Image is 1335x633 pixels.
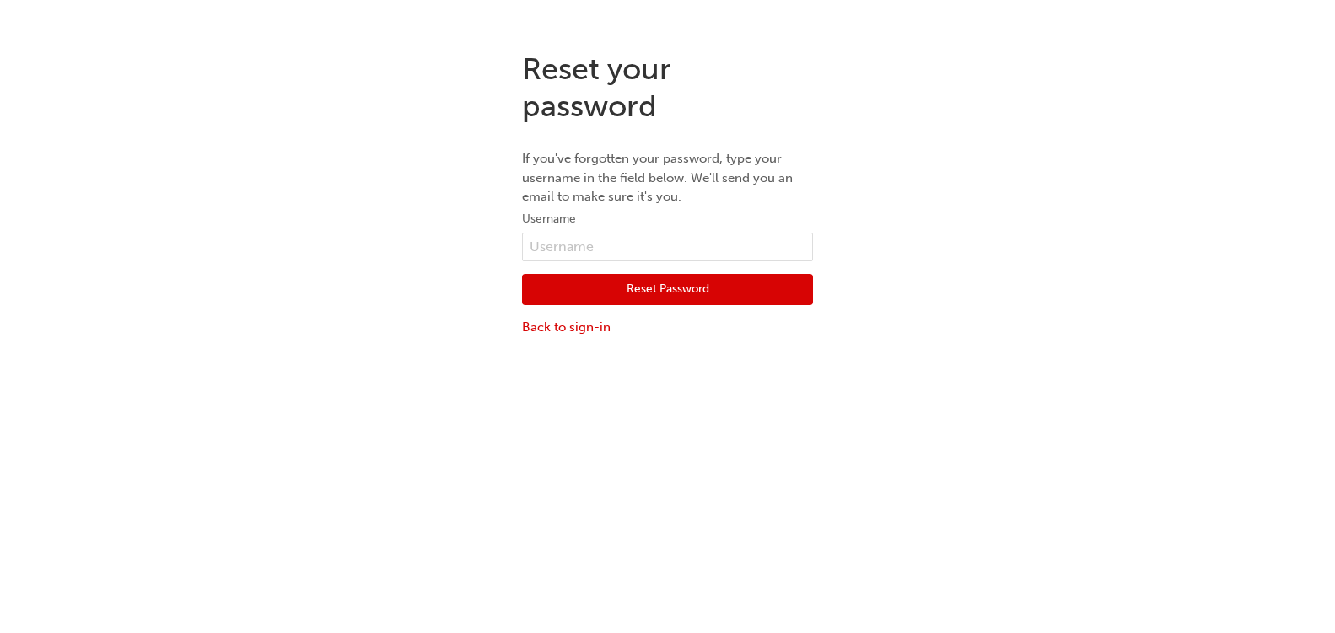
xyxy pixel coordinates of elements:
[522,209,813,229] label: Username
[522,233,813,261] input: Username
[522,149,813,207] p: If you've forgotten your password, type your username in the field below. We'll send you an email...
[522,318,813,337] a: Back to sign-in
[522,274,813,306] button: Reset Password
[522,51,813,124] h1: Reset your password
